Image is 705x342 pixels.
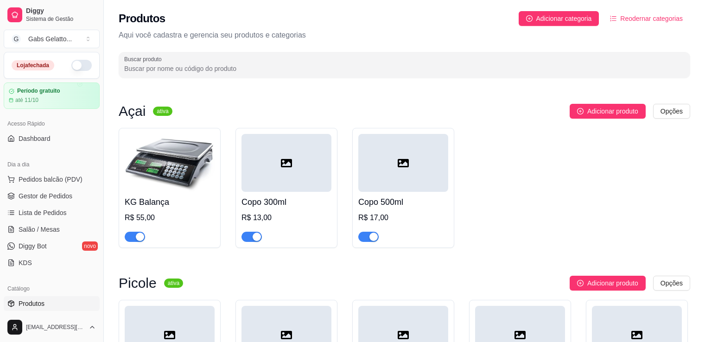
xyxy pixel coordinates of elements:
[577,280,584,286] span: plus-circle
[26,323,85,331] span: [EMAIL_ADDRESS][DOMAIN_NAME]
[570,104,646,119] button: Adicionar produto
[164,279,183,288] sup: ativa
[71,60,92,71] button: Alterar Status
[119,11,165,26] h2: Produtos
[610,15,616,22] span: ordered-list
[19,241,47,251] span: Diggy Bot
[125,196,215,209] h4: KG Balança
[4,281,100,296] div: Catálogo
[603,11,690,26] button: Reodernar categorias
[526,15,533,22] span: plus-circle
[26,7,96,15] span: Diggy
[119,106,146,117] h3: Açai
[15,96,38,104] article: até 11/10
[570,276,646,291] button: Adicionar produto
[4,316,100,338] button: [EMAIL_ADDRESS][DOMAIN_NAME]
[358,196,448,209] h4: Copo 500ml
[17,88,60,95] article: Período gratuito
[119,30,690,41] p: Aqui você cadastra e gerencia seu produtos e categorias
[577,108,584,114] span: plus-circle
[4,205,100,220] a: Lista de Pedidos
[661,278,683,288] span: Opções
[124,55,165,63] label: Buscar produto
[19,258,32,267] span: KDS
[587,278,638,288] span: Adicionar produto
[241,196,331,209] h4: Copo 300ml
[125,134,215,192] img: product-image
[19,225,60,234] span: Salão / Mesas
[4,222,100,237] a: Salão / Mesas
[4,30,100,48] button: Select a team
[19,208,67,217] span: Lista de Pedidos
[536,13,592,24] span: Adicionar categoria
[4,255,100,270] a: KDS
[28,34,72,44] div: Gabs Gelatto ...
[125,212,215,223] div: R$ 55,00
[4,239,100,253] a: Diggy Botnovo
[124,64,685,73] input: Buscar produto
[519,11,599,26] button: Adicionar categoria
[4,4,100,26] a: DiggySistema de Gestão
[12,34,21,44] span: G
[153,107,172,116] sup: ativa
[4,157,100,172] div: Dia a dia
[19,191,72,201] span: Gestor de Pedidos
[358,212,448,223] div: R$ 17,00
[587,106,638,116] span: Adicionar produto
[653,104,690,119] button: Opções
[19,175,83,184] span: Pedidos balcão (PDV)
[19,134,51,143] span: Dashboard
[4,131,100,146] a: Dashboard
[4,172,100,187] button: Pedidos balcão (PDV)
[620,13,683,24] span: Reodernar categorias
[653,276,690,291] button: Opções
[119,278,157,289] h3: Picole
[4,296,100,311] a: Produtos
[19,299,44,308] span: Produtos
[12,60,54,70] div: Loja fechada
[241,212,331,223] div: R$ 13,00
[661,106,683,116] span: Opções
[26,15,96,23] span: Sistema de Gestão
[4,116,100,131] div: Acesso Rápido
[4,82,100,109] a: Período gratuitoaté 11/10
[4,189,100,203] a: Gestor de Pedidos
